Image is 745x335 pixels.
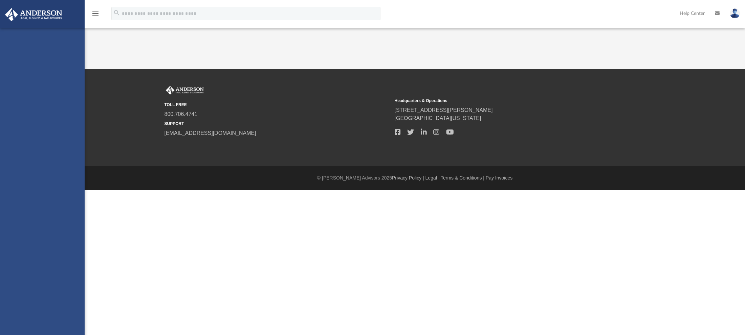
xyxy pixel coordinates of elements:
a: [GEOGRAPHIC_DATA][US_STATE] [395,115,481,121]
img: Anderson Advisors Platinum Portal [165,86,205,95]
a: Privacy Policy | [392,175,424,181]
i: menu [91,9,100,18]
small: TOLL FREE [165,102,390,108]
i: search [113,9,120,17]
a: Pay Invoices [486,175,512,181]
a: Legal | [425,175,440,181]
a: Terms & Conditions | [441,175,484,181]
small: Headquarters & Operations [395,98,620,104]
a: 800.706.4741 [165,111,198,117]
small: SUPPORT [165,121,390,127]
a: [STREET_ADDRESS][PERSON_NAME] [395,107,493,113]
a: [EMAIL_ADDRESS][DOMAIN_NAME] [165,130,256,136]
img: User Pic [730,8,740,18]
div: © [PERSON_NAME] Advisors 2025 [85,174,745,182]
img: Anderson Advisors Platinum Portal [3,8,64,21]
a: menu [91,13,100,18]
